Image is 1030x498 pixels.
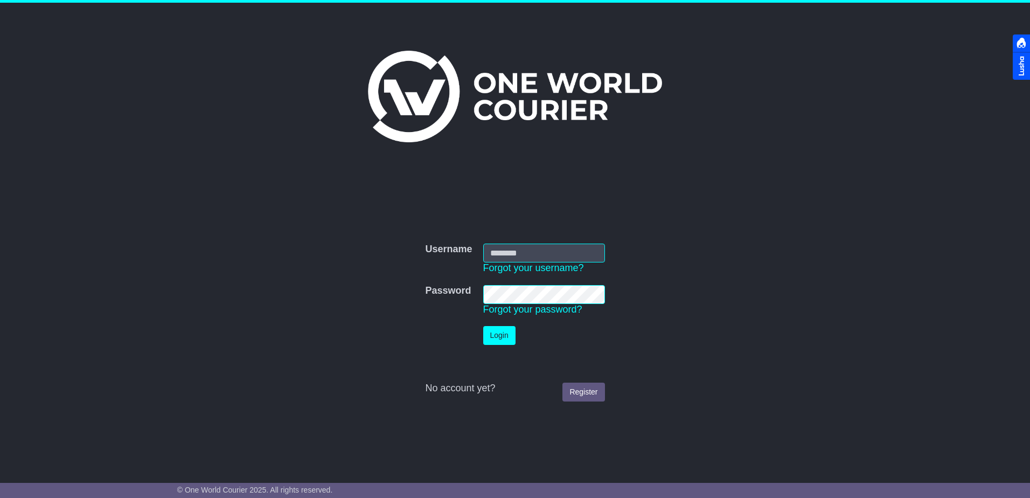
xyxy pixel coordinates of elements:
a: Forgot your password? [483,304,582,315]
label: Username [425,244,472,255]
label: Password [425,285,471,297]
a: Register [562,383,604,402]
span: © One World Courier 2025. All rights reserved. [177,486,333,494]
button: Login [483,326,516,345]
img: One World [368,51,662,142]
div: No account yet? [425,383,604,395]
a: Forgot your username? [483,262,584,273]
